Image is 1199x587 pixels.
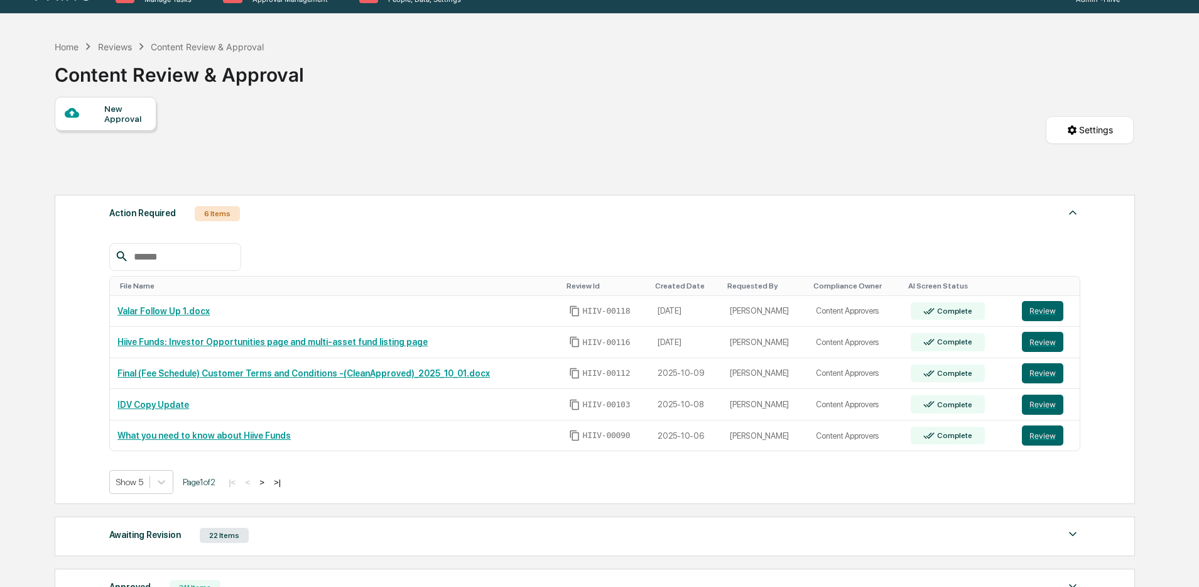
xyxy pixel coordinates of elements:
div: New Approval [104,104,146,124]
img: caret [1065,527,1080,542]
div: Toggle SortBy [908,282,1009,290]
span: Copy Id [569,368,580,379]
a: Review [1022,395,1073,415]
div: 22 Items [200,528,249,543]
a: Valar Follow Up 1.docx [117,306,210,316]
div: Toggle SortBy [120,282,556,290]
td: [PERSON_NAME] [722,389,808,420]
span: HIIV-00103 [583,400,631,410]
td: Content Approvers [808,358,903,390]
div: Complete [935,369,972,378]
img: caret [1065,205,1080,220]
button: < [241,477,254,488]
td: [DATE] [650,327,722,358]
div: Awaiting Revision [109,527,181,543]
div: Toggle SortBy [727,282,803,290]
div: Toggle SortBy [655,282,717,290]
a: Review [1022,301,1073,321]
span: HIIV-00090 [583,431,631,441]
td: [PERSON_NAME] [722,296,808,327]
button: Review [1022,363,1063,383]
div: Complete [935,400,972,409]
div: Content Review & Approval [55,53,304,86]
div: Action Required [109,205,176,221]
div: Complete [935,431,972,440]
span: Copy Id [569,336,580,348]
td: 2025-10-06 [650,420,722,451]
td: 2025-10-09 [650,358,722,390]
span: Copy Id [569,305,580,317]
div: Reviews [98,41,132,52]
td: Content Approvers [808,296,903,327]
a: IDV Copy Update [117,400,189,410]
a: Review [1022,363,1073,383]
a: Hiive Funds: Investor Opportunities page and multi-asset fund listing page [117,337,428,347]
button: |< [225,477,239,488]
td: Content Approvers [808,327,903,358]
div: Complete [935,307,972,315]
div: Home [55,41,79,52]
a: Review [1022,425,1073,446]
div: Toggle SortBy [1024,282,1075,290]
div: Toggle SortBy [567,282,646,290]
td: [PERSON_NAME] [722,420,808,451]
td: [PERSON_NAME] [722,358,808,390]
td: [DATE] [650,296,722,327]
button: Review [1022,395,1063,415]
a: Final (Fee Schedule) Customer Terms and Conditions -(CleanApproved)_2025_10_01.docx [117,368,490,378]
td: [PERSON_NAME] [722,327,808,358]
span: Copy Id [569,399,580,410]
span: Page 1 of 2 [183,477,215,487]
a: What you need to know about Hiive Funds [117,431,291,441]
span: HIIV-00118 [583,306,631,316]
span: HIIV-00116 [583,337,631,348]
span: Copy Id [569,430,580,441]
button: Review [1022,332,1063,352]
div: Complete [935,337,972,346]
span: HIIV-00112 [583,368,631,378]
a: Review [1022,332,1073,352]
div: Content Review & Approval [151,41,264,52]
button: > [256,477,268,488]
div: 6 Items [195,206,240,221]
button: Review [1022,301,1063,321]
td: Content Approvers [808,389,903,420]
div: Toggle SortBy [813,282,898,290]
button: Settings [1046,116,1134,144]
td: 2025-10-08 [650,389,722,420]
button: Review [1022,425,1063,446]
button: >| [270,477,285,488]
td: Content Approvers [808,420,903,451]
